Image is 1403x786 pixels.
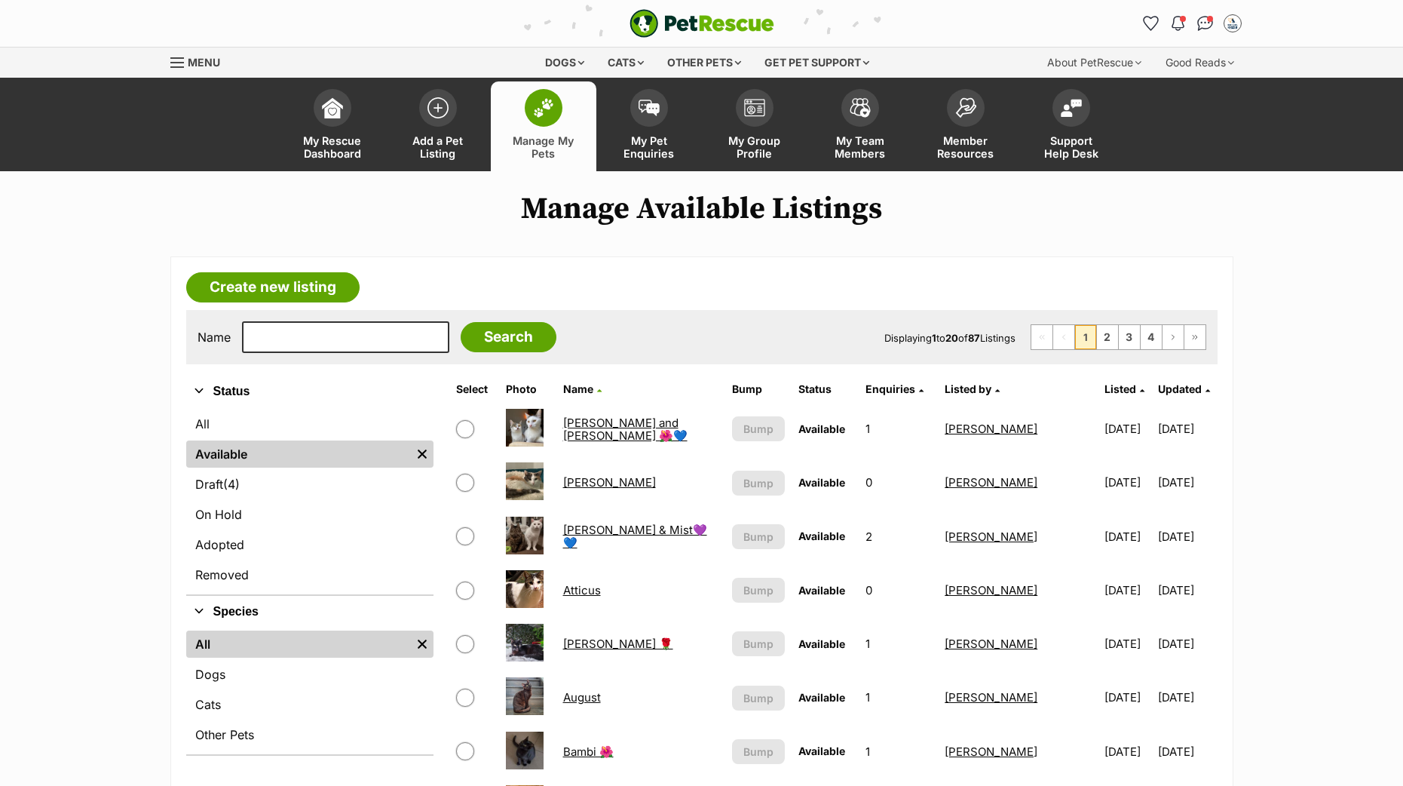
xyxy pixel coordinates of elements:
span: Manage My Pets [510,134,577,160]
td: 1 [859,403,937,455]
span: First page [1031,325,1052,349]
a: Last page [1184,325,1205,349]
span: Listed [1104,382,1136,395]
td: 0 [859,564,937,616]
a: Favourites [1139,11,1163,35]
img: Matleena Pukkila profile pic [1225,16,1240,31]
a: Other Pets [186,721,433,748]
a: [PERSON_NAME] [945,475,1037,490]
th: Bump [726,377,792,401]
td: [DATE] [1098,456,1156,508]
td: 1 [859,671,937,723]
div: About PetRescue [1037,48,1152,78]
div: Other pets [657,48,752,78]
td: [DATE] [1158,403,1216,455]
span: Available [798,637,845,650]
img: Angelo & Mist💜💙 [506,517,544,554]
div: Dogs [535,48,595,78]
span: Page 1 [1075,325,1096,349]
a: Page 4 [1141,325,1162,349]
span: Bump [743,744,773,760]
a: [PERSON_NAME] [945,583,1037,597]
a: Page 3 [1119,325,1140,349]
a: Cats [186,691,433,718]
a: Member Resources [913,81,1019,171]
a: Add a Pet Listing [385,81,491,171]
a: Menu [170,48,231,75]
strong: 1 [932,332,936,344]
td: 1 [859,618,937,670]
span: Previous page [1053,325,1074,349]
a: Page 2 [1097,325,1118,349]
span: Available [798,745,845,757]
img: team-members-icon-5396bd8760b3fe7c0b43da4ab00e1e3bb1a5d9ba89233759b79545d2d3fc5d0d.svg [850,98,871,118]
img: chat-41dd97257d64d25036548639549fe6c8038ab92f7586957e7f3b1b290dea8141.svg [1197,16,1213,31]
span: Displaying to of Listings [884,332,1015,344]
button: Bump [732,578,786,603]
th: Photo [500,377,555,401]
span: (4) [223,475,240,493]
a: August [563,690,601,705]
th: Status [792,377,858,401]
a: Listed by [945,382,1000,395]
a: Atticus [563,583,601,597]
button: Bump [732,686,786,711]
button: Status [186,382,433,401]
img: group-profile-icon-3fa3cf56718a62981997c0bc7e787c4b2cf8bcc04b72c1350f741eb67cf2f40e.svg [744,99,765,117]
a: [PERSON_NAME] [945,637,1037,651]
a: [PERSON_NAME] 🌹 [563,637,673,651]
td: [DATE] [1158,726,1216,778]
span: My Rescue Dashboard [299,134,366,160]
td: 2 [859,511,937,563]
span: Bump [743,529,773,545]
span: Support Help Desk [1037,134,1105,160]
img: pet-enquiries-icon-7e3ad2cf08bfb03b45e93fb7055b45f3efa6380592205ae92323e6603595dc1f.svg [639,100,660,116]
button: Bump [732,739,786,764]
a: My Team Members [807,81,913,171]
span: My Group Profile [721,134,789,160]
td: [DATE] [1098,564,1156,616]
span: Available [798,584,845,597]
span: Available [798,530,845,542]
a: Updated [1158,382,1210,395]
button: Bump [732,524,786,549]
strong: 87 [968,332,980,344]
a: Listed [1104,382,1144,395]
a: All [186,631,411,658]
a: [PERSON_NAME] [945,530,1037,544]
span: Bump [743,636,773,652]
span: Listed by [945,382,991,395]
button: Species [186,602,433,622]
a: Removed [186,561,433,588]
span: Available [798,422,845,435]
img: Audrey Rose 🌹 [506,624,544,662]
a: Remove filter [411,441,433,468]
th: Select [450,377,498,401]
a: Name [563,382,602,395]
a: [PERSON_NAME] [945,690,1037,705]
span: Member Resources [932,134,1000,160]
a: Dogs [186,661,433,688]
span: Name [563,382,593,395]
td: [DATE] [1158,671,1216,723]
button: Bump [732,416,786,441]
a: My Group Profile [702,81,807,171]
a: [PERSON_NAME] [563,475,656,490]
span: Updated [1158,382,1202,395]
span: Available [798,476,845,489]
a: My Pet Enquiries [596,81,702,171]
a: Draft [186,471,433,498]
span: Bump [743,421,773,437]
input: Search [461,322,556,352]
div: Species [186,628,433,754]
ul: Account quick links [1139,11,1245,35]
div: Status [186,407,433,594]
a: Support Help Desk [1019,81,1124,171]
td: [DATE] [1098,511,1156,563]
a: Adopted [186,531,433,558]
strong: 20 [945,332,958,344]
button: Notifications [1166,11,1190,35]
a: Conversations [1193,11,1218,35]
div: Cats [597,48,654,78]
span: Bump [743,690,773,706]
